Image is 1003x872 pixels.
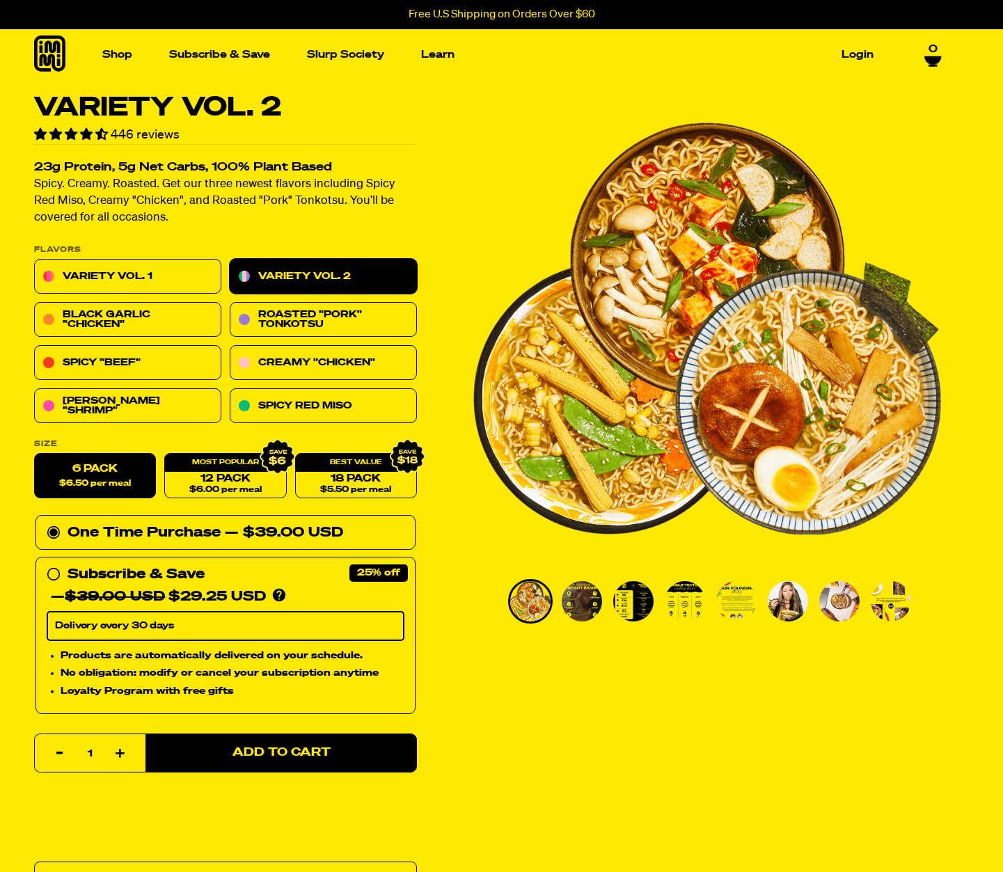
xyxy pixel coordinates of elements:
img: Variety Vol. 2 [871,581,911,621]
h1: Variety Vol. 2 [34,95,417,121]
a: Learn [416,44,460,65]
div: One Time Purchase [47,522,404,544]
p: Spicy. Creamy. Roasted. Get our three newest flavors including Spicy Red Miso, Creamy "Chicken", ... [34,177,417,227]
a: Black Garlic "Chicken" [34,303,221,338]
a: Subscribe & Save [164,44,276,65]
a: Variety Vol. 2 [230,260,417,294]
nav: Main navigation [97,29,879,80]
img: Variety Vol. 2 [665,581,705,621]
div: Subscribe & Save [68,564,205,586]
a: 0 [924,43,942,67]
span: $6.50 per meal [59,479,131,489]
li: Go to slide 4 [663,579,707,624]
li: Go to slide 6 [766,579,810,624]
a: Login [836,44,879,65]
a: 18 Pack$5.50 per meal [294,454,416,499]
p: Flavors [34,246,417,254]
span: Add to Cart [232,747,330,759]
li: Go to slide 5 [714,579,759,624]
a: Spicy "Beef" [34,346,221,381]
span: 0 [929,43,938,56]
label: Size [34,441,417,448]
span: 4.70 stars [34,129,111,141]
select: Subscribe & Save —$39.00 USD$29.25 USD Products are automatically delivered on your schedule. No ... [47,612,404,641]
img: Variety Vol. 2 [716,581,757,621]
li: Go to slide 2 [560,579,604,624]
a: 12 Pack$6.00 per meal [164,454,286,499]
del: $39.00 USD [65,590,165,604]
img: Variety Vol. 2 [768,581,808,621]
img: Variety Vol. 2 [562,581,602,621]
li: No obligation: modify or cancel your subscription anytime [61,666,404,681]
img: Variety Vol. 2 [613,581,654,621]
img: Variety Vol. 2 [819,581,860,621]
a: Creamy "Chicken" [230,346,417,381]
h2: 23g Protein, 5g Net Carbs, 100% Plant Based [34,162,417,174]
button: Add to Cart [145,734,417,772]
li: 1 of 8 [473,95,941,562]
a: [PERSON_NAME] "Shrimp" [34,389,221,424]
span: 446 reviews [111,129,180,141]
li: Go to slide 3 [611,579,656,624]
a: Variety Vol. 1 [34,260,221,294]
span: $5.50 per meal [320,486,391,495]
a: Shop [97,44,138,65]
a: Spicy Red Miso [230,389,417,424]
div: PDP main carousel [473,95,941,562]
label: 6 Pack [34,454,156,499]
span: $6.00 per meal [189,486,261,495]
li: Products are automatically delivered on your schedule. [61,648,404,663]
div: — $29.25 USD [51,586,266,608]
img: Variety Vol. 2 [473,95,941,562]
img: Variety Vol. 2 [510,581,551,621]
li: Go to slide 1 [508,579,553,624]
div: — $39.00 USD [225,522,343,544]
iframe: Marketing Popup [7,807,147,865]
li: Go to slide 7 [817,579,862,624]
li: Go to slide 8 [869,579,913,624]
p: Free U.S Shipping on Orders Over $60 [409,8,595,21]
a: Slurp Society [301,44,390,65]
li: Loyalty Program with free gifts [61,684,404,699]
div: PDP main carousel thumbnails [473,579,941,624]
input: quantity [43,734,137,773]
a: Roasted "Pork" Tonkotsu [230,303,417,338]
